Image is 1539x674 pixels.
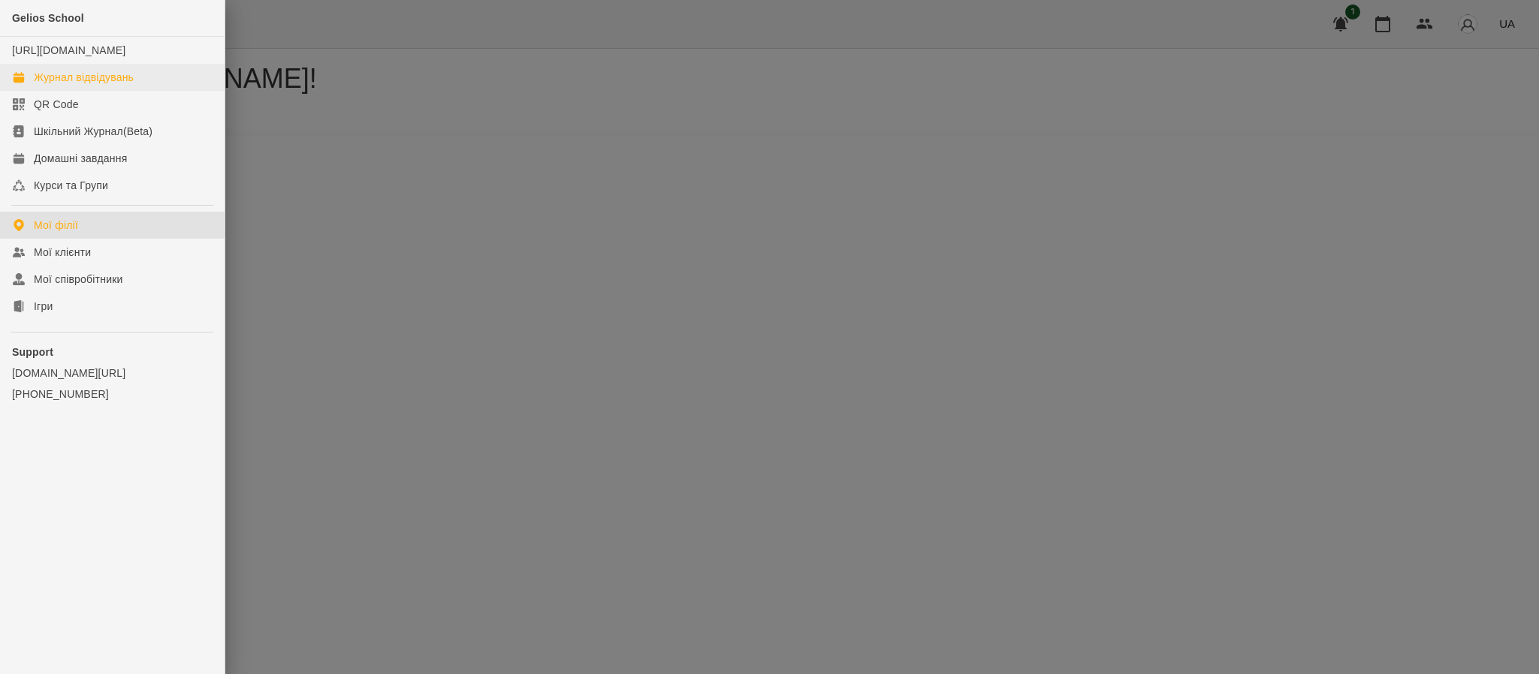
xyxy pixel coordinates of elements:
div: Курси та Групи [34,178,108,193]
div: Шкільний Журнал(Beta) [34,124,152,139]
div: Ігри [34,299,53,314]
div: Мої філії [34,218,78,233]
a: [PHONE_NUMBER] [12,387,213,402]
span: Gelios School [12,12,84,24]
div: QR Code [34,97,79,112]
div: Журнал відвідувань [34,70,134,85]
div: Домашні завдання [34,151,127,166]
a: [DOMAIN_NAME][URL] [12,366,213,381]
div: Мої клієнти [34,245,91,260]
div: Мої співробітники [34,272,123,287]
p: Support [12,345,213,360]
a: [URL][DOMAIN_NAME] [12,44,125,56]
